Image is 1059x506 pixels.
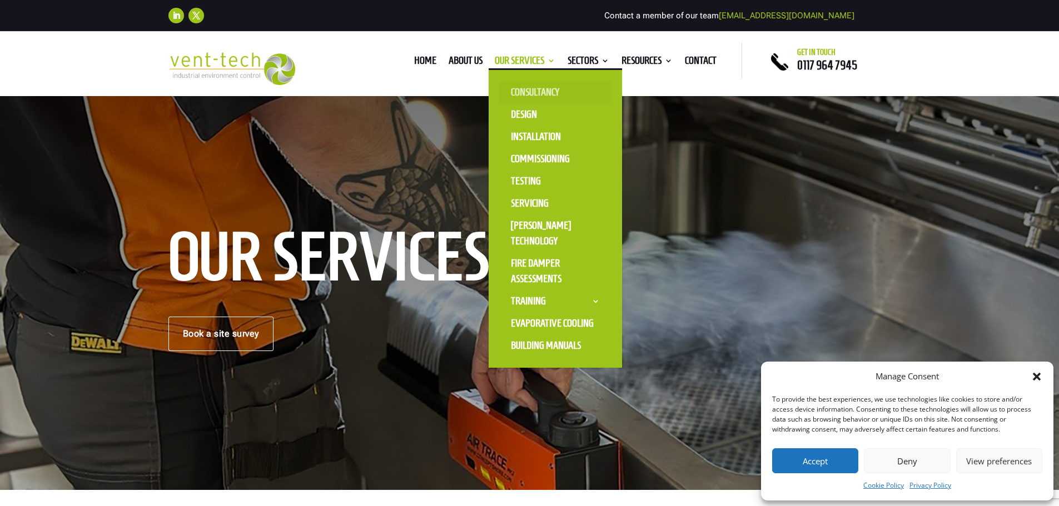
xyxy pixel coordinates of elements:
button: View preferences [956,448,1042,473]
div: Close dialog [1031,371,1042,382]
a: [EMAIL_ADDRESS][DOMAIN_NAME] [719,11,854,21]
a: Home [414,57,436,69]
a: Consultancy [500,81,611,103]
a: About us [449,57,483,69]
a: Privacy Policy [909,479,951,492]
span: Contact a member of our team [604,11,854,21]
a: Evaporative Cooling [500,312,611,334]
a: Servicing [500,192,611,214]
a: Fire Damper Assessments [500,252,611,290]
h1: Our Services [168,230,530,289]
a: Commissioning [500,148,611,170]
a: Contact [685,57,717,69]
a: Installation [500,126,611,148]
a: Resources [622,57,673,69]
button: Deny [864,448,950,473]
a: Training [500,290,611,312]
div: To provide the best experiences, we use technologies like cookies to store and/or access device i... [772,394,1041,434]
a: Follow on LinkedIn [168,8,184,23]
div: Manage Consent [876,370,939,383]
a: Testing [500,170,611,192]
button: Accept [772,448,858,473]
a: Sectors [568,57,609,69]
span: Get in touch [797,48,836,57]
a: Cookie Policy [863,479,904,492]
a: Design [500,103,611,126]
a: 0117 964 7945 [797,58,857,72]
a: Building Manuals [500,334,611,357]
a: Our Services [495,57,555,69]
a: [PERSON_NAME] Technology [500,214,611,252]
a: Book a site survey [168,317,274,351]
a: Follow on X [188,8,204,23]
img: 2023-09-27T08_35_16.549ZVENT-TECH---Clear-background [168,52,296,85]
